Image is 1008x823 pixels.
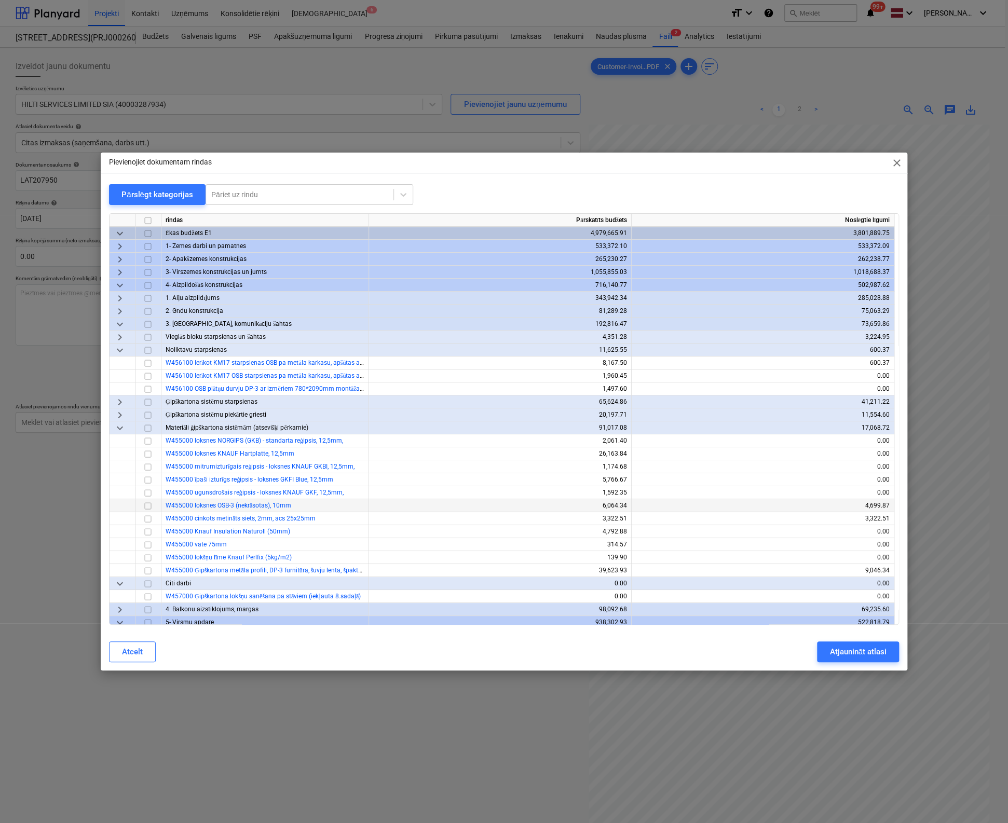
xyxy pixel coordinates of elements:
div: 0.00 [373,577,627,590]
span: Noliktavu starpsienas [166,346,227,353]
div: 3,322.51 [373,512,627,525]
span: Vieglās bloku starpsienas un šahtas [166,333,266,340]
a: W455000 cinkots metināts siets, 2mm, acs 25x25mm [166,515,316,522]
span: keyboard_arrow_right [114,603,126,616]
a: W456100 OSB plātņu durvju DP-3 ar izmēriem 780*2090mm montāža un izgatavošana uz vietas ar metāla... [166,385,536,392]
div: 69,235.60 [636,603,890,616]
span: W455000 lokšņu līme Knauf Perlfix (5kg/m2) [166,554,292,561]
a: W456100 Ierīkot KM17 OSB starpsienas pa metāla karkasu, apšūtas ar 1 kārtu cinkota sieta [166,372,420,379]
div: 0.00 [636,382,890,395]
div: 192,816.47 [373,318,627,331]
div: 600.37 [636,344,890,356]
span: keyboard_arrow_right [114,240,126,253]
div: 522,818.79 [636,616,890,629]
div: 3,322.51 [636,512,890,525]
a: W455000 Knauf Insulation Naturoll (50mm) [166,528,290,535]
a: W455000 īpaši izturīgs reģipsis - loksnes GKFI Blue, 12,5mm [166,476,333,483]
div: 938,302.93 [373,616,627,629]
span: Ģipškartona sistēmu piekārtie griesti [166,411,266,418]
div: 4,979,665.91 [373,227,627,240]
span: keyboard_arrow_down [114,422,126,434]
span: keyboard_arrow_right [114,253,126,266]
span: 4. Balkonu aizstiklojums, margas [166,606,258,613]
div: 65,624.86 [373,395,627,408]
div: 0.00 [636,473,890,486]
div: 4,351.28 [373,331,627,344]
a: W455000 loksnes KNAUF Hartplatte, 12,5mm [166,450,294,457]
span: Citi darbi [166,580,191,587]
div: 502,987.62 [636,279,890,292]
div: Noslēgtie līgumi [632,214,894,227]
span: keyboard_arrow_down [114,344,126,356]
button: Atcelt [109,641,156,662]
div: 314.57 [373,538,627,551]
a: W455000 vate 75mm [166,541,227,548]
div: 1,018,688.37 [636,266,890,279]
div: 1,055,855.03 [373,266,627,279]
div: 0.00 [636,434,890,447]
span: close [891,157,903,169]
div: 0.00 [636,590,890,603]
p: Pievienojiet dokumentam rindas [109,157,212,168]
div: 600.37 [636,356,890,369]
span: 2- Apakšzemes konstrukcijas [166,255,247,263]
div: 91,017.08 [373,421,627,434]
div: 0.00 [636,460,890,473]
div: Pārslēgt kategorijas [121,188,193,201]
div: 26,163.84 [373,447,627,460]
div: 41,211.22 [636,395,890,408]
div: 0.00 [636,447,890,460]
span: W456100 Ierīkot KM17 starpsienas OSB pa metāla karkasu, apšūtas abpusēji ar 1 kārtu antiseptizētu... [166,359,538,366]
div: 343,942.34 [373,292,627,305]
span: W457000 Ģipškartona lokšņu sanēšana pa stāviem (iekļauta 8.sadaļā) [166,593,361,600]
div: 0.00 [636,486,890,499]
a: W455000 mitrumizturīgais reģipsis - loksnes KNAUF GKBI, 12,5mm, [166,463,355,470]
span: 1. Aiļu aizpildījums [166,294,220,301]
span: 5- Virsmu apdare [166,619,214,626]
span: keyboard_arrow_right [114,396,126,408]
span: keyboard_arrow_down [114,616,126,629]
div: 0.00 [636,369,890,382]
span: keyboard_arrow_right [114,331,126,344]
div: 11,625.55 [373,344,627,356]
div: 3,224.95 [636,331,890,344]
span: 3. Starpsienas, komunikāciju šahtas [166,320,292,327]
div: Atjaunināt atlasi [829,645,886,659]
a: W455000 ugunsdrošais reģipsis - loksnes KNAUF GKF, 12,5mm, [166,489,344,496]
div: 0.00 [636,538,890,551]
span: Materiāli ģipškartona sistēmām (atsevišķi pērkamie) [166,424,308,431]
div: rindas [161,214,369,227]
span: Ģipškartona sistēmu starpsienas [166,398,257,405]
div: 11,554.60 [636,408,890,421]
a: W455000 loksnes OSB-3 (nekrāsotas), 10mm [166,502,291,509]
div: 3,801,889.75 [636,227,890,240]
div: 139.90 [373,551,627,564]
div: 8,167.50 [373,356,627,369]
div: 0.00 [636,577,890,590]
div: 265,230.27 [373,253,627,266]
div: 0.00 [636,551,890,564]
span: keyboard_arrow_down [114,279,126,292]
div: 98,092.68 [373,603,627,616]
a: W455000 loksnes NORGIPS (GKB) - standarta reģipsis, 12,5mm, [166,437,343,444]
span: keyboard_arrow_right [114,266,126,279]
div: 81,289.28 [373,305,627,318]
div: 9,046.34 [636,564,890,577]
span: 2. Grīdu konstrukcija [166,307,223,314]
div: 5,766.67 [373,473,627,486]
span: 4- Aizpildošās konstrukcijas [166,281,242,289]
a: W455000 Ģipškartona metāla profili, DP-3 furnitūra, šuvju lenta, špaktele, profilu stiprinājumi, ... [166,567,587,574]
div: Chat Widget [956,773,1008,823]
div: 75,063.29 [636,305,890,318]
div: 17,068.72 [636,421,890,434]
div: 0.00 [636,525,890,538]
button: Atjaunināt atlasi [817,641,898,662]
div: 20,197.71 [373,408,627,421]
span: keyboard_arrow_down [114,318,126,331]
